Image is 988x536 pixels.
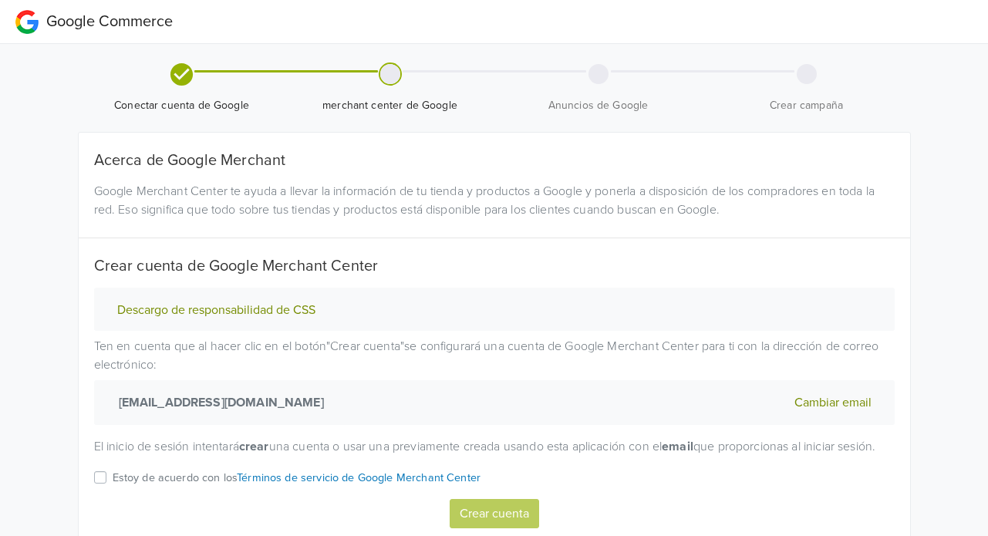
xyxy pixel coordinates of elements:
span: merchant center de Google [292,98,488,113]
a: Términos de servicio de Google Merchant Center [237,471,481,484]
p: Ten en cuenta que al hacer clic en el botón " Crear cuenta " se configurará una cuenta de Google ... [94,337,895,425]
span: Anuncios de Google [501,98,696,113]
h5: Acerca de Google Merchant [94,151,895,170]
div: Google Merchant Center te ayuda a llevar la información de tu tienda y productos a Google y poner... [83,182,906,219]
strong: [EMAIL_ADDRESS][DOMAIN_NAME] [113,393,324,412]
strong: crear [239,439,269,454]
button: Cambiar email [790,393,876,413]
span: Conectar cuenta de Google [84,98,280,113]
button: Descargo de responsabilidad de CSS [113,302,320,319]
h5: Crear cuenta de Google Merchant Center [94,257,895,275]
strong: email [662,439,693,454]
span: Crear campaña [709,98,905,113]
span: Google Commerce [46,12,173,31]
p: Estoy de acuerdo con los [113,470,481,487]
p: El inicio de sesión intentará una cuenta o usar una previamente creada usando esta aplicación con... [94,437,895,456]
